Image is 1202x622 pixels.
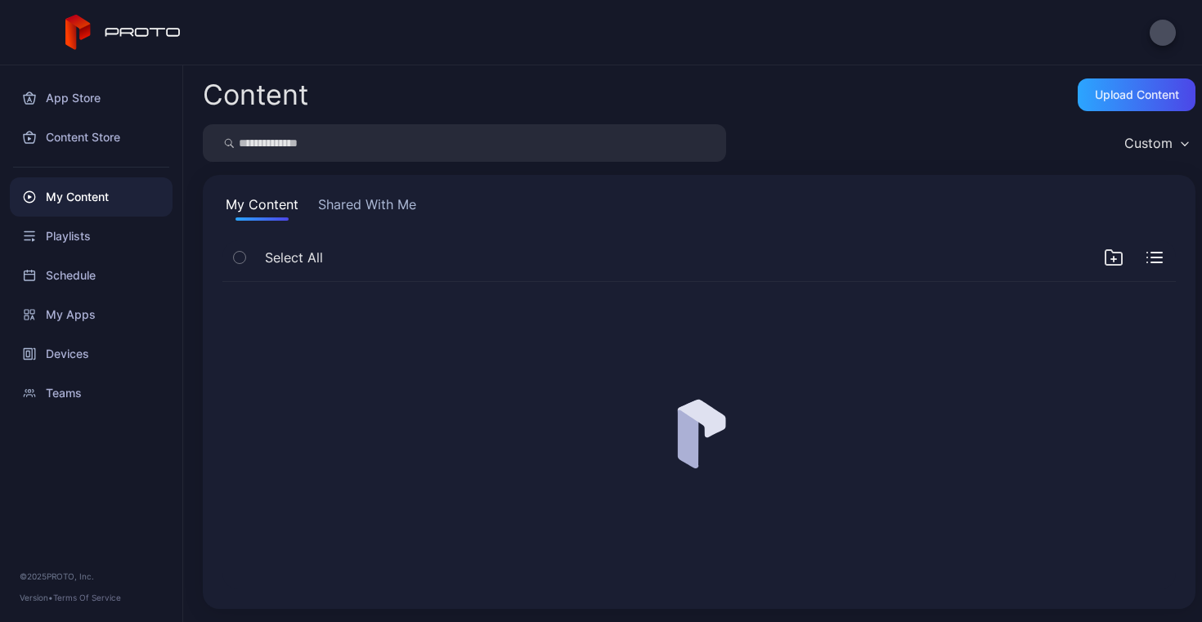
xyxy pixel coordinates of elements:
[315,195,419,221] button: Shared With Me
[1124,135,1173,151] div: Custom
[10,78,173,118] a: App Store
[10,217,173,256] a: Playlists
[1078,78,1195,111] button: Upload Content
[10,177,173,217] a: My Content
[10,334,173,374] a: Devices
[203,81,308,109] div: Content
[222,195,302,221] button: My Content
[1095,88,1179,101] div: Upload Content
[10,374,173,413] a: Teams
[20,593,53,602] span: Version •
[265,248,323,267] span: Select All
[20,570,163,583] div: © 2025 PROTO, Inc.
[10,295,173,334] a: My Apps
[10,118,173,157] a: Content Store
[10,256,173,295] a: Schedule
[1116,124,1195,162] button: Custom
[53,593,121,602] a: Terms Of Service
